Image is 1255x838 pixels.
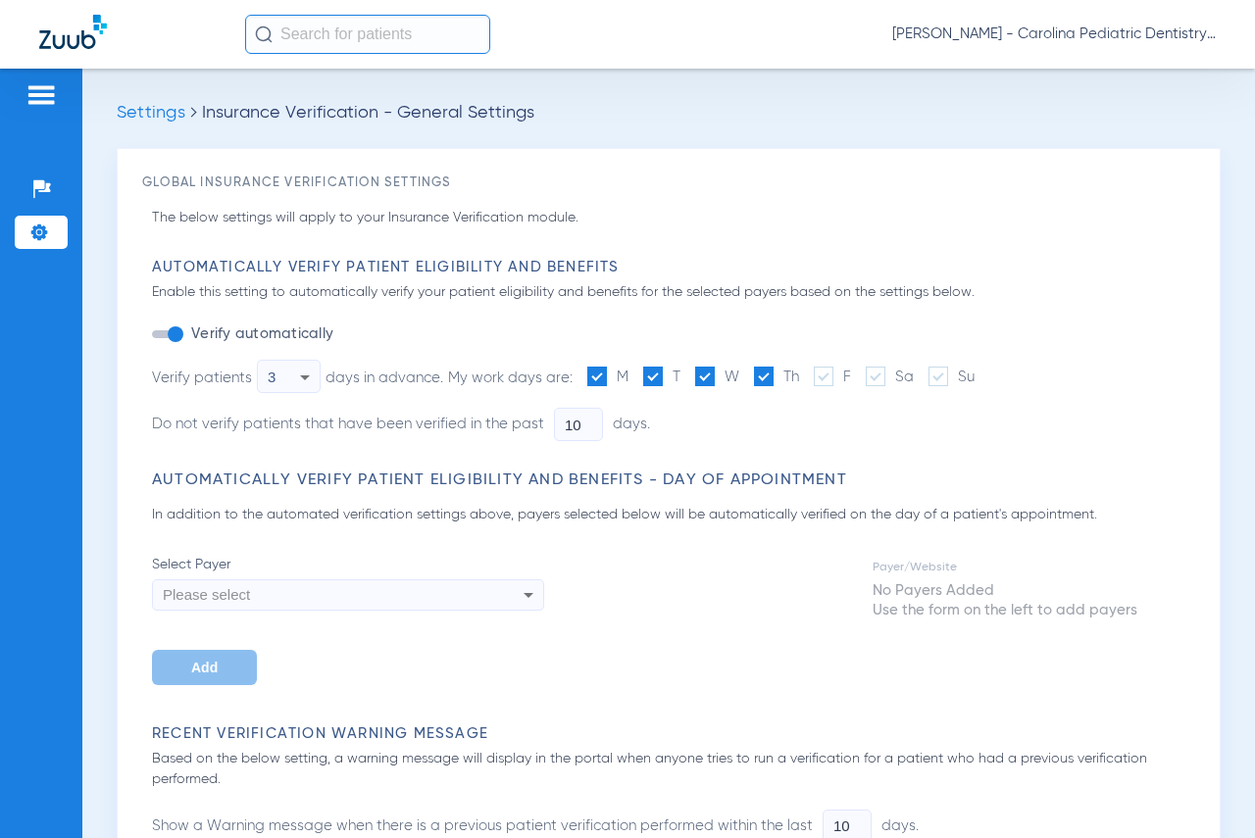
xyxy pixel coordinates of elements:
p: Enable this setting to automatically verify your patient eligibility and benefits for the selecte... [152,282,1195,303]
label: W [695,367,739,388]
div: Verify patients days in advance. [152,360,443,393]
span: My work days are: [448,370,573,385]
img: Zuub Logo [39,15,107,49]
label: F [814,367,851,388]
img: Search Icon [255,25,273,43]
img: hamburger-icon [25,83,57,107]
h3: Recent Verification Warning Message [152,724,1195,744]
label: Verify automatically [187,324,333,344]
label: M [587,367,628,388]
input: Search for patients [245,15,490,54]
h3: Automatically Verify Patient Eligibility and Benefits [152,258,1195,277]
p: Based on the below setting, a warning message will display in the portal when anyone tries to run... [152,749,1195,790]
label: Th [754,367,799,388]
li: Do not verify patients that have been verified in the past days. [152,408,970,441]
td: Payer/Website [872,557,1138,578]
td: No Payers Added Use the form on the left to add payers [872,580,1138,621]
span: [PERSON_NAME] - Carolina Pediatric Dentistry [892,25,1216,44]
label: T [643,367,680,388]
h3: Automatically Verify Patient Eligibility and Benefits - Day of Appointment [152,470,1195,490]
button: Add [152,650,257,685]
span: Settings [117,104,185,122]
p: The below settings will apply to your Insurance Verification module. [152,208,1195,228]
label: Sa [866,367,914,388]
label: Su [929,367,975,388]
span: Select Payer [152,555,544,574]
span: Please select [163,586,250,603]
span: 3 [268,369,276,385]
h3: Global Insurance Verification Settings [142,173,1195,193]
span: Insurance Verification - General Settings [202,104,534,122]
span: Add [191,660,218,675]
p: In addition to the automated verification settings above, payers selected below will be automatic... [152,505,1195,525]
